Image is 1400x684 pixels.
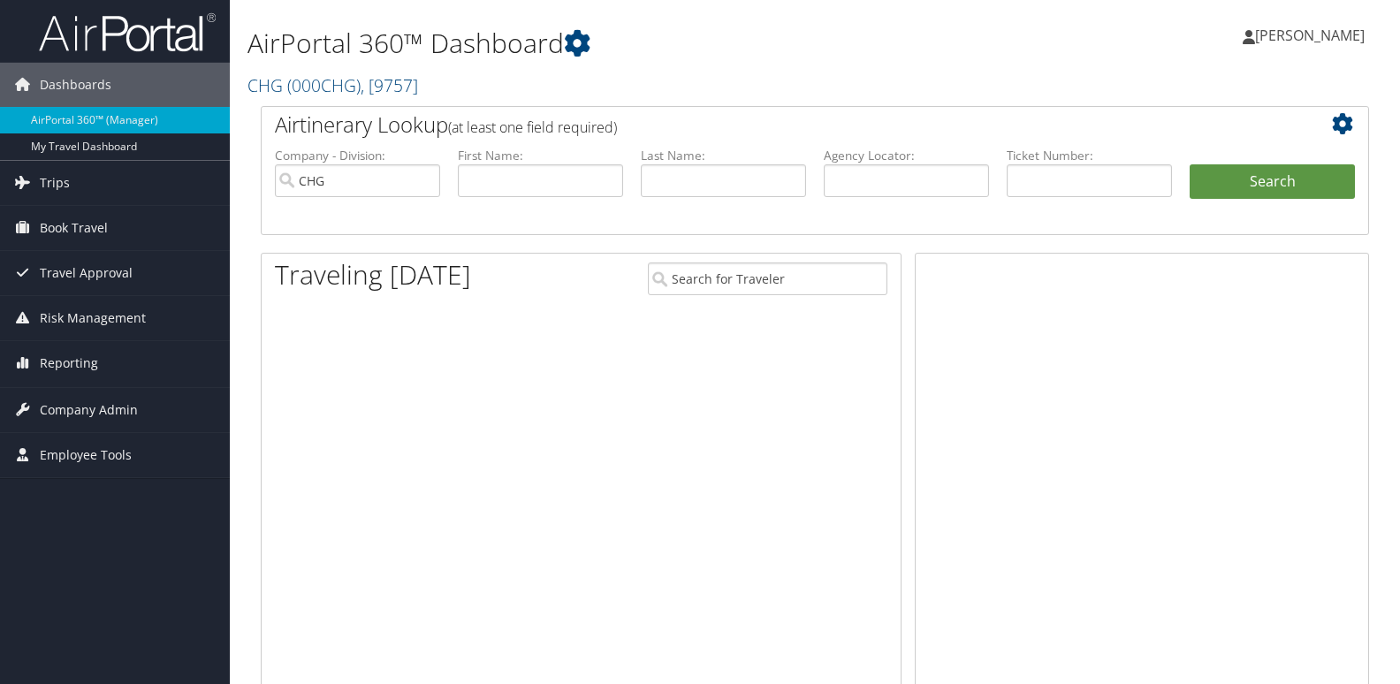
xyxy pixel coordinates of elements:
span: Risk Management [40,296,146,340]
h2: Airtinerary Lookup [275,110,1263,140]
input: Search for Traveler [648,262,887,295]
span: Book Travel [40,206,108,250]
label: Last Name: [641,147,806,164]
span: Employee Tools [40,433,132,477]
span: Trips [40,161,70,205]
span: Reporting [40,341,98,385]
h1: Traveling [DATE] [275,256,471,293]
span: Dashboards [40,63,111,107]
span: Company Admin [40,388,138,432]
span: ( 000CHG ) [287,73,361,97]
a: [PERSON_NAME] [1243,9,1382,62]
span: , [ 9757 ] [361,73,418,97]
span: [PERSON_NAME] [1255,26,1365,45]
img: airportal-logo.png [39,11,216,53]
button: Search [1190,164,1355,200]
h1: AirPortal 360™ Dashboard [247,25,1004,62]
label: Agency Locator: [824,147,989,164]
span: Travel Approval [40,251,133,295]
a: CHG [247,73,418,97]
label: First Name: [458,147,623,164]
span: (at least one field required) [448,118,617,137]
label: Ticket Number: [1007,147,1172,164]
label: Company - Division: [275,147,440,164]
